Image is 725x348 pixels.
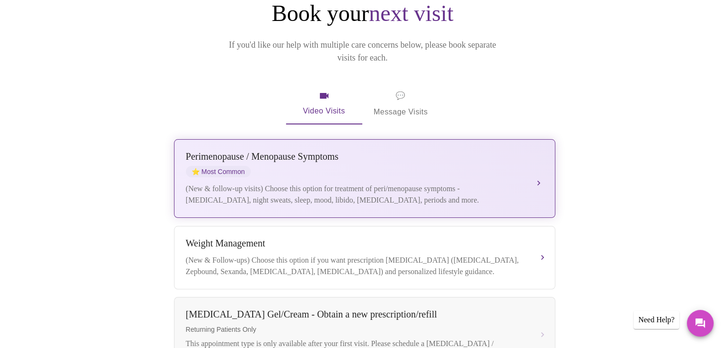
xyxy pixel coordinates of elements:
span: next visit [369,0,453,26]
div: (New & follow-up visits) Choose this option for treatment of peri/menopause symptoms - [MEDICAL_D... [186,183,524,206]
span: Returning Patients Only [186,326,524,333]
div: Weight Management [186,238,524,249]
span: Message Visits [374,89,428,119]
button: Weight Management(New & Follow-ups) Choose this option if you want prescription [MEDICAL_DATA] ([... [174,226,555,289]
span: message [396,89,405,102]
button: Perimenopause / Menopause SymptomsstarMost Common(New & follow-up visits) Choose this option for ... [174,139,555,218]
div: (New & Follow-ups) Choose this option if you want prescription [MEDICAL_DATA] ([MEDICAL_DATA], Ze... [186,255,524,277]
button: Messages [687,310,714,337]
span: star [192,168,200,175]
p: If you'd like our help with multiple care concerns below, please book separate visits for each. [216,39,510,64]
div: Need Help? [633,311,679,329]
span: Most Common [186,166,251,177]
span: Video Visits [297,90,351,118]
div: Perimenopause / Menopause Symptoms [186,151,524,162]
div: [MEDICAL_DATA] Gel/Cream - Obtain a new prescription/refill [186,309,524,320]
